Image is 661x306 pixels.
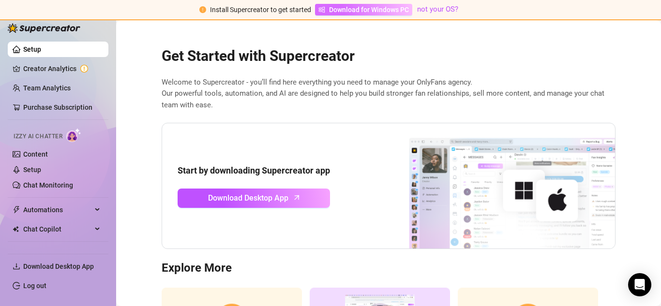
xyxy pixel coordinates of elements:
[23,84,71,92] a: Team Analytics
[162,77,616,111] span: Welcome to Supercreator - you’ll find here everything you need to manage your OnlyFans agency. Ou...
[315,4,412,15] a: Download for Windows PC
[291,192,302,203] span: arrow-up
[23,282,46,290] a: Log out
[13,206,20,214] span: thunderbolt
[23,166,41,174] a: Setup
[23,181,73,189] a: Chat Monitoring
[318,6,325,13] span: windows
[14,132,62,141] span: Izzy AI Chatter
[417,5,458,14] a: not your OS?
[178,189,330,208] a: Download Desktop Apparrow-up
[23,221,92,237] span: Chat Copilot
[210,6,311,14] span: Install Supercreator to get started
[23,100,101,115] a: Purchase Subscription
[329,4,409,15] span: Download for Windows PC
[162,261,616,276] h3: Explore More
[23,45,41,53] a: Setup
[8,23,80,33] img: logo-BBDzfeDw.svg
[199,6,206,13] span: exclamation-circle
[66,128,81,142] img: AI Chatter
[628,273,651,296] div: Open Intercom Messenger
[13,262,20,270] span: download
[23,262,94,270] span: Download Desktop App
[23,202,92,218] span: Automations
[23,61,101,76] a: Creator Analytics exclamation-circle
[162,47,616,65] h2: Get Started with Supercreator
[23,150,48,158] a: Content
[13,226,19,233] img: Chat Copilot
[178,165,330,175] strong: Start by downloading Supercreator app
[373,123,615,249] img: download app
[208,192,288,204] span: Download Desktop App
